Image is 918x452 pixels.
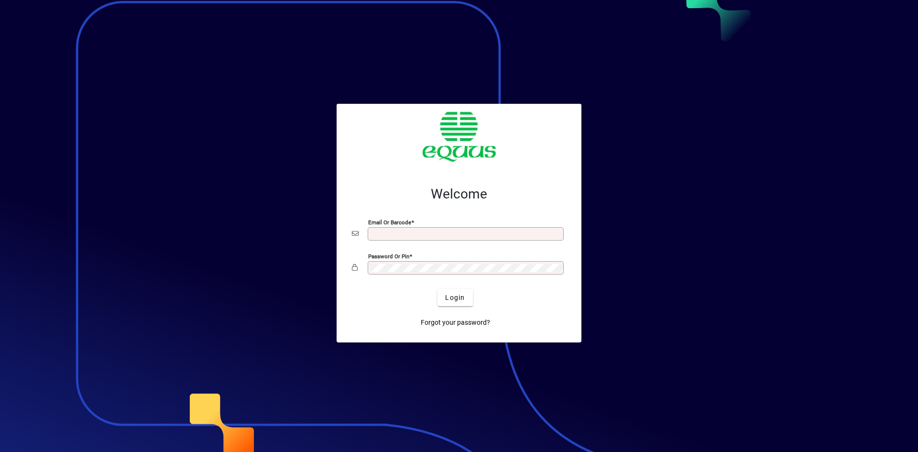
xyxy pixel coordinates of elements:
h2: Welcome [352,186,566,202]
mat-label: Password or Pin [368,253,409,260]
mat-label: Email or Barcode [368,219,411,226]
span: Login [445,293,465,303]
span: Forgot your password? [421,318,490,328]
a: Forgot your password? [417,314,494,331]
button: Login [437,289,472,306]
